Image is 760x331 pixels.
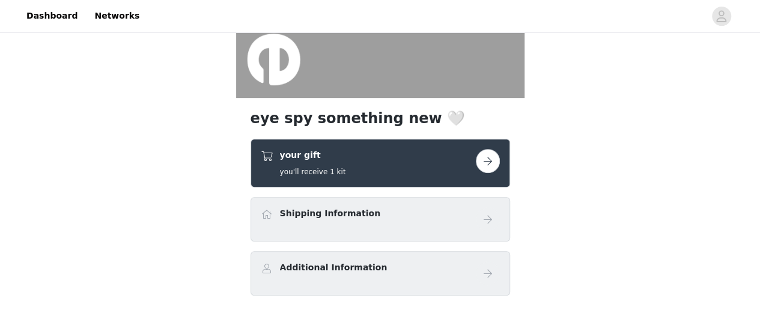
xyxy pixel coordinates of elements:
[251,139,510,187] div: your gift
[251,197,510,241] div: Shipping Information
[251,251,510,296] div: Additional Information
[280,166,346,177] h5: you'll receive 1 kit
[716,7,727,26] div: avatar
[280,261,388,274] h4: Additional Information
[87,2,147,29] a: Networks
[280,207,380,220] h4: Shipping Information
[280,149,346,162] h4: your gift
[251,108,510,129] h1: eye spy something new 🤍
[19,2,85,29] a: Dashboard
